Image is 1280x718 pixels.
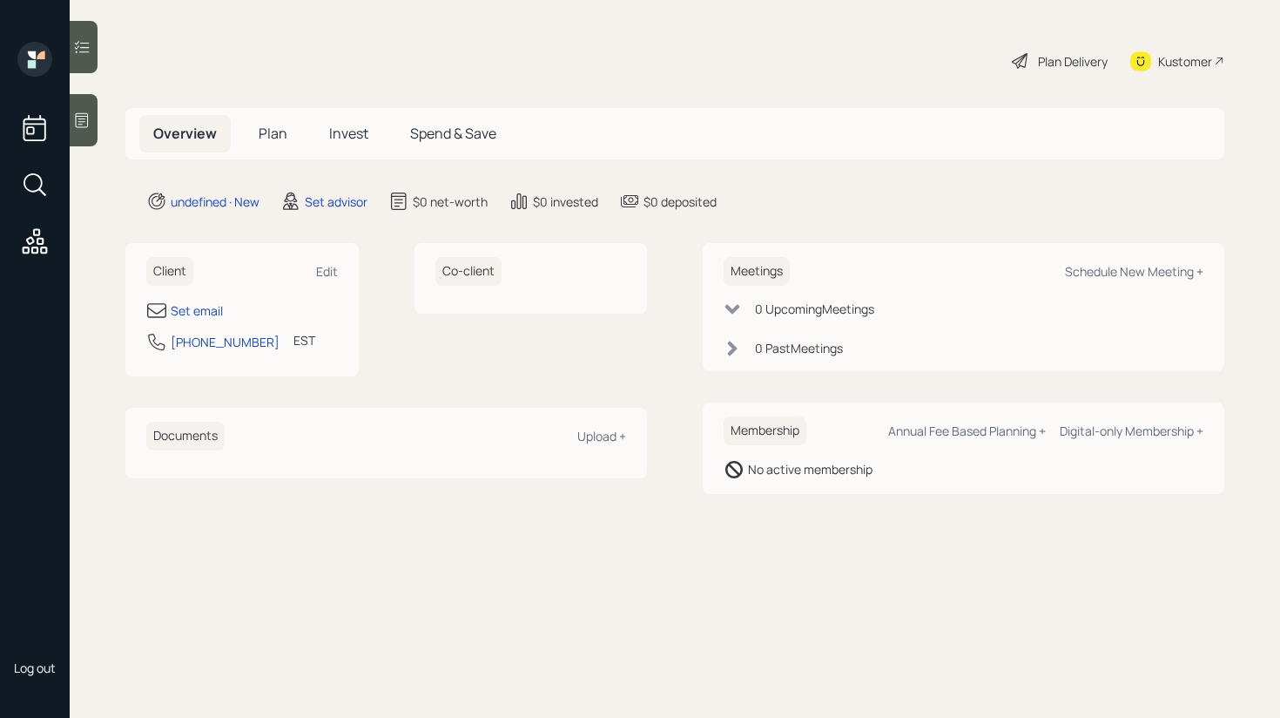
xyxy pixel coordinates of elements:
div: 0 Past Meeting s [755,339,843,357]
div: Edit [316,263,338,280]
div: undefined · New [171,193,259,211]
div: Set email [171,301,223,320]
h6: Membership [724,417,806,445]
span: Plan [259,124,287,143]
div: $0 invested [533,193,598,211]
div: Plan Delivery [1038,52,1108,71]
div: Kustomer [1158,52,1212,71]
div: $0 deposited [643,193,717,211]
div: Digital-only Membership + [1060,423,1203,439]
div: No active membership [748,460,872,478]
h6: Meetings [724,257,790,286]
div: 0 Upcoming Meeting s [755,300,874,318]
div: Schedule New Meeting + [1065,263,1203,280]
div: Set advisor [305,193,367,211]
div: Log out [14,660,56,676]
span: Overview [153,124,217,143]
h6: Client [146,257,193,286]
span: Spend & Save [410,124,496,143]
div: Annual Fee Based Planning + [888,423,1046,439]
span: Invest [329,124,368,143]
img: retirable_logo.png [17,604,52,639]
div: $0 net-worth [413,193,488,211]
h6: Documents [146,422,225,450]
div: [PHONE_NUMBER] [171,333,280,351]
div: Upload + [577,428,626,444]
h6: Co-client [435,257,502,286]
div: EST [293,331,315,349]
